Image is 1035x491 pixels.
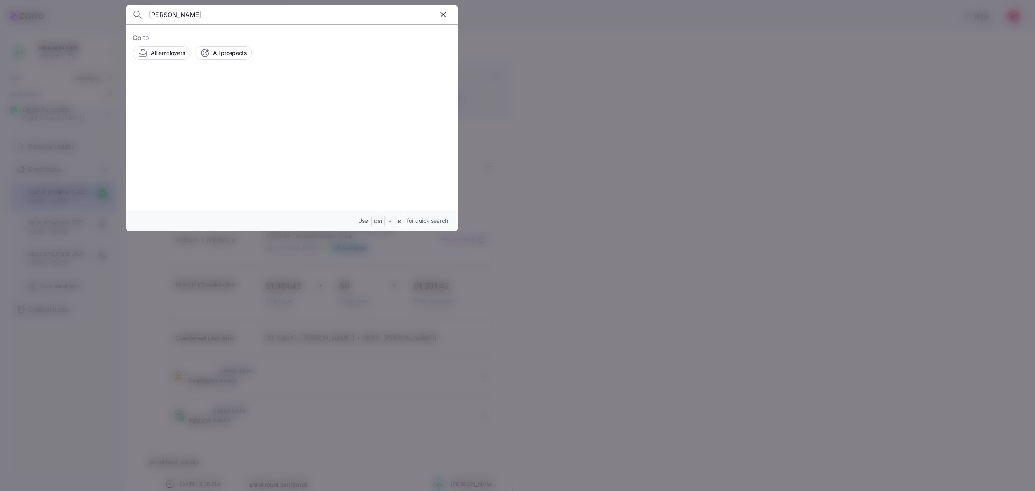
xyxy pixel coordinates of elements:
[358,217,368,225] span: Use
[133,33,451,43] span: Go to
[398,218,401,225] span: B
[388,217,392,225] span: +
[133,46,190,60] button: All employers
[213,49,246,57] span: All prospects
[151,49,185,57] span: All employers
[195,46,251,60] button: All prospects
[407,217,448,225] span: for quick search
[374,218,382,225] span: Ctrl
